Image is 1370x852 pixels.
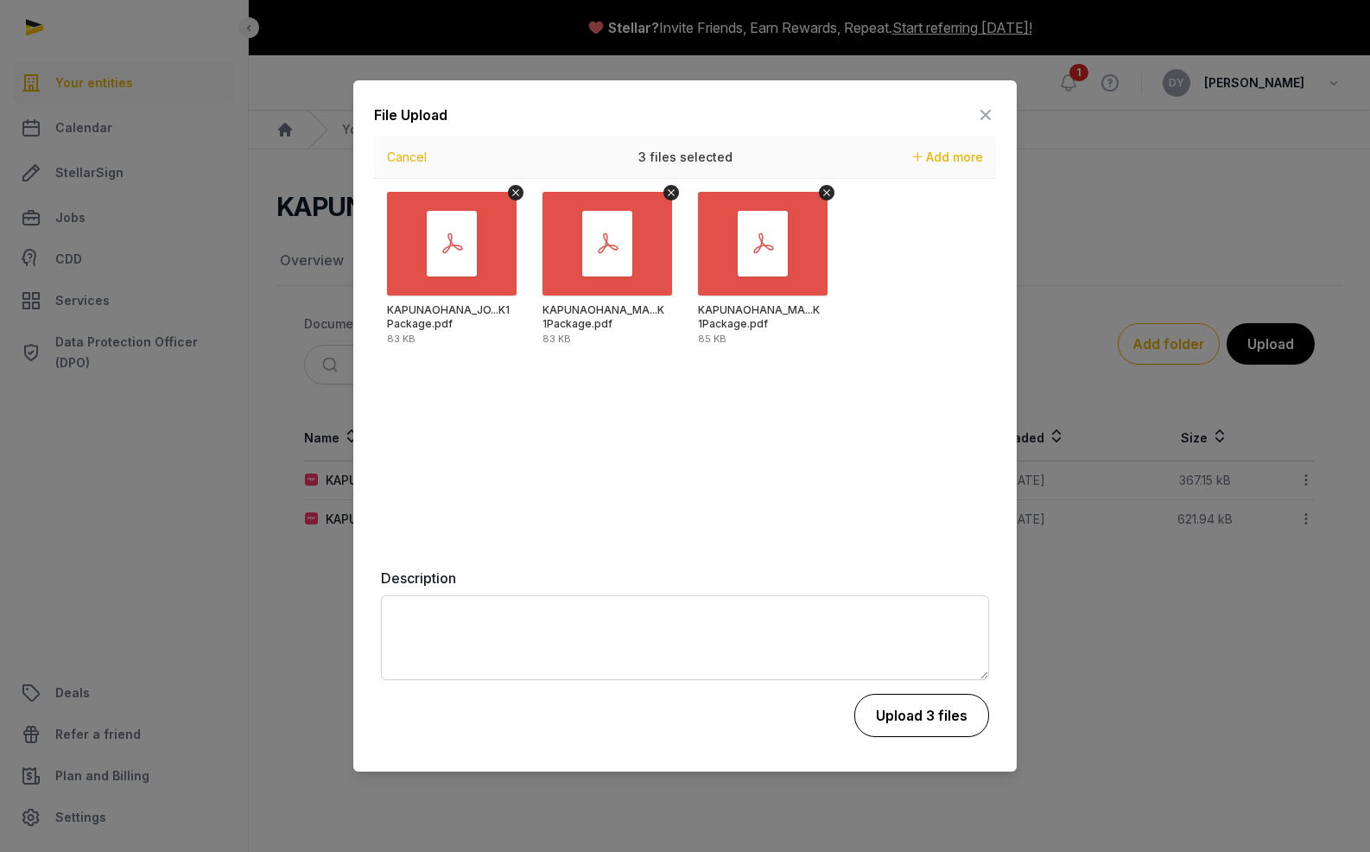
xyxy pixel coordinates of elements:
[387,334,415,344] div: 83 KB
[926,149,983,164] span: Add more
[542,303,668,330] div: KAPUNAOHANA_MARK KHENG YEW SIN_2024_ArchiveK1Package.pdf
[698,303,823,330] div: KAPUNAOHANA_MAY MUN YEE SIN_2024_ArchiveK1Package.pdf
[382,145,432,169] button: Cancel
[663,185,679,200] button: Remove file
[381,568,989,588] label: Description
[555,136,815,179] div: 3 files selected
[819,185,834,200] button: Remove file
[387,303,512,330] div: KAPUNAOHANA_JOSEPH K C SIN_2024_ArchiveK1Package.pdf
[698,334,726,344] div: 85 KB
[906,145,990,169] button: Add more files
[854,694,989,737] button: Upload 3 files
[542,334,571,344] div: 83 KB
[508,185,523,200] button: Remove file
[374,105,447,125] div: File Upload
[374,136,996,568] div: Uppy Dashboard
[1059,652,1370,852] iframe: Chat Widget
